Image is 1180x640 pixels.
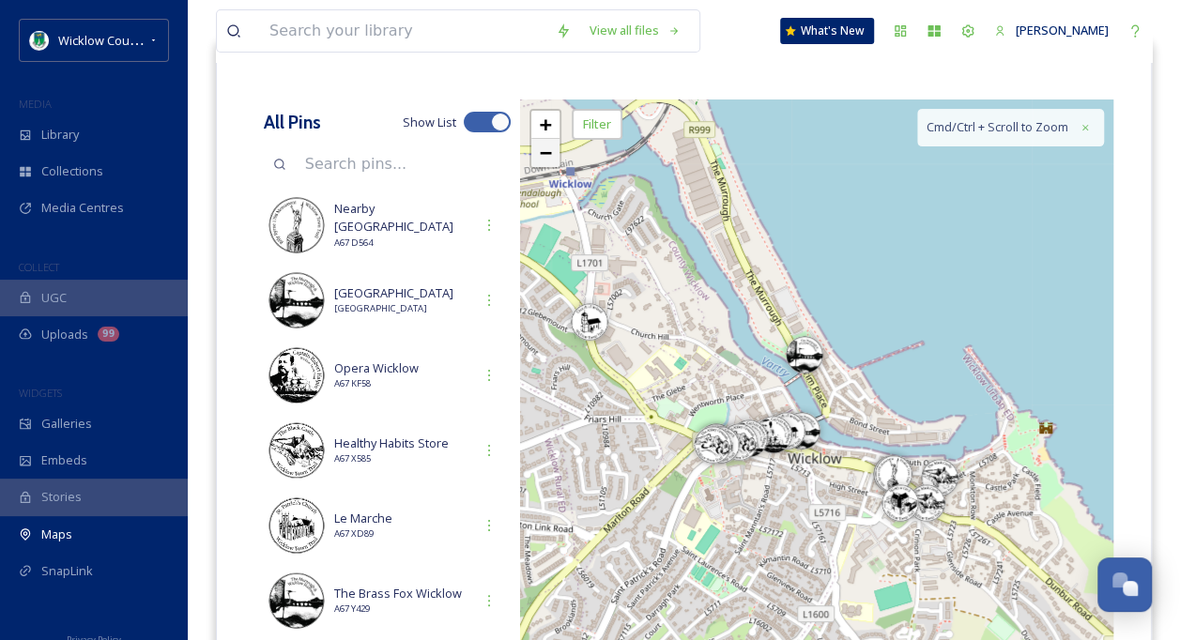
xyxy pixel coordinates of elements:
span: Collections [41,162,103,180]
span: [GEOGRAPHIC_DATA] [334,302,472,315]
span: Galleries [41,415,92,433]
span: [GEOGRAPHIC_DATA] [334,284,472,302]
img: download%20(9).png [30,31,49,50]
a: What's New [780,18,874,44]
span: A67 D564 [334,236,472,250]
h3: All Pins [264,109,321,136]
span: WIDGETS [19,386,62,400]
img: 1cd60b35-0112-4e8d-892b-88707d60ba32.jpg [268,422,325,479]
span: − [540,141,552,164]
span: Show List [403,114,456,131]
a: [PERSON_NAME] [985,12,1118,49]
span: Le Marche [334,510,472,527]
span: A67 XD89 [334,527,472,541]
span: Library [41,126,79,144]
span: MEDIA [19,97,52,111]
span: A67 KF58 [334,377,472,390]
span: Stories [41,488,82,506]
img: 76418f34-dbad-48c1-89c7-639441c16e74.jpg [268,197,325,253]
a: Zoom out [531,139,559,167]
span: COLLECT [19,260,59,274]
img: 0b47b2e8-b6f4-4ca1-b408-35c36060732a.jpg [268,272,325,328]
input: Search your library [260,10,546,52]
span: UGC [41,289,67,307]
span: SnapLink [41,562,93,580]
span: A67 X585 [334,452,472,465]
img: a04d2044-cc6d-41d3-9b7b-1d0aca48cac6.jpg [268,347,325,404]
span: + [540,113,552,136]
span: [PERSON_NAME] [1016,22,1109,38]
span: The Brass Fox Wicklow [334,585,472,602]
span: Embeds [41,451,87,469]
a: View all files [580,12,690,49]
div: 99 [98,327,119,342]
span: Nearby [GEOGRAPHIC_DATA] [334,200,472,236]
span: Maps [41,526,72,543]
span: Wicklow County Council [58,31,191,49]
img: 0b47b2e8-b6f4-4ca1-b408-35c36060732a.jpg [268,572,325,629]
span: A67 Y429 [334,602,472,616]
span: Media Centres [41,199,124,217]
img: e3975377-b239-40e7-9583-5db94b4c64d3.jpg [268,497,325,554]
div: Filter [572,109,622,140]
span: Uploads [41,326,88,343]
span: Opera Wicklow [334,359,472,377]
input: Search pins... [296,144,511,185]
a: Zoom in [531,111,559,139]
span: Healthy Habits Store [334,434,472,452]
span: Cmd/Ctrl + Scroll to Zoom [927,118,1068,136]
button: Open Chat [1097,557,1152,612]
